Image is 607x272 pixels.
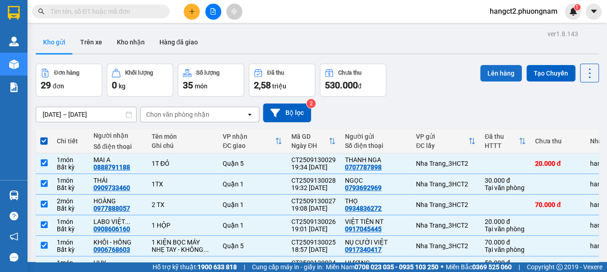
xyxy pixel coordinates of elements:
[482,5,565,17] span: hangct2.phuongnam
[125,218,131,225] span: ...
[291,197,336,205] div: CT2509130027
[152,180,213,188] div: 1TX
[480,65,522,82] button: Lên hàng
[93,156,142,163] div: MAI A
[244,262,245,272] span: |
[574,4,580,11] sup: 1
[8,6,20,20] img: logo-vxr
[345,133,407,140] div: Người gửi
[480,129,530,153] th: Toggle SortBy
[446,262,512,272] span: Miền Bắc
[189,8,195,15] span: plus
[178,64,244,97] button: Số lượng35món
[223,201,282,208] div: Quận 1
[345,163,382,171] div: 0707787898
[291,163,336,171] div: 19:34 [DATE]
[291,225,336,233] div: 19:01 [DATE]
[519,262,520,272] span: |
[9,60,19,69] img: warehouse-icon
[569,7,577,16] img: icon-new-feature
[57,246,84,253] div: Bất kỳ
[9,190,19,200] img: warehouse-icon
[226,4,242,20] button: aim
[287,129,340,153] th: Toggle SortBy
[291,259,336,267] div: CT2509130024
[203,246,209,253] span: ...
[416,180,476,188] div: Nha Trang_3HCT2
[93,163,130,171] div: 0888791188
[472,263,512,271] strong: 0369 525 060
[57,205,84,212] div: Bất kỳ
[246,111,253,118] svg: open
[291,177,336,184] div: CT2509130028
[556,264,563,270] span: copyright
[53,82,64,90] span: đơn
[57,163,84,171] div: Bất kỳ
[223,222,282,229] div: Quận 1
[183,80,193,91] span: 35
[93,184,130,191] div: 0909733460
[93,259,142,267] div: HUY
[345,205,382,212] div: 0934836272
[152,246,213,253] div: NHẸ TAY - KHÔNG ĐẢM BẢO
[10,232,18,241] span: notification
[485,239,526,246] div: 70.000 đ
[9,82,19,92] img: solution-icon
[485,225,526,233] div: Tại văn phòng
[93,239,142,246] div: KHÔI - HỒNG
[485,218,526,225] div: 20.000 đ
[291,184,336,191] div: 19:32 [DATE]
[223,133,275,140] div: VP nhận
[358,82,361,90] span: đ
[57,184,84,191] div: Bất kỳ
[152,142,213,149] div: Ghi chú
[441,265,443,269] span: ⚪️
[205,4,221,20] button: file-add
[10,253,18,261] span: message
[306,99,316,108] sup: 2
[57,137,84,145] div: Chi tiết
[195,82,208,90] span: món
[345,218,407,225] div: VIỆT TIÊN NT
[291,239,336,246] div: CT2509130025
[416,242,476,250] div: Nha Trang_3HCT2
[355,263,438,271] strong: 0708 023 035 - 0935 103 250
[345,142,407,149] div: Số điện thoại
[93,218,142,225] div: LABO VIỆT TIÊN HCM
[267,70,284,76] div: Đã thu
[107,64,173,97] button: Khối lượng0kg
[38,8,44,15] span: search
[590,7,598,16] span: caret-down
[223,142,275,149] div: ĐC giao
[320,64,386,97] button: Chưa thu530.000đ
[210,8,216,15] span: file-add
[9,37,19,46] img: warehouse-icon
[223,160,282,167] div: Quận 5
[112,80,117,91] span: 0
[485,177,526,184] div: 30.000 đ
[57,259,84,267] div: 1 món
[93,143,142,150] div: Số điện thoại
[345,156,407,163] div: THANH NGA
[218,129,287,153] th: Toggle SortBy
[36,31,73,53] button: Kho gửi
[291,156,336,163] div: CT2509130029
[93,177,142,184] div: THÁI
[585,4,602,20] button: caret-down
[416,142,468,149] div: ĐC lấy
[575,4,579,11] span: 1
[57,218,84,225] div: 1 món
[196,70,219,76] div: Số lượng
[152,160,213,167] div: 1T ĐỎ
[152,31,205,53] button: Hàng đã giao
[125,70,153,76] div: Khối lượng
[57,197,84,205] div: 2 món
[345,184,382,191] div: 0793692969
[535,160,581,167] div: 20.000 đ
[291,133,328,140] div: Mã GD
[485,246,526,253] div: Tại văn phòng
[345,197,407,205] div: THỌ
[345,246,382,253] div: 0917340417
[36,64,102,97] button: Đơn hàng29đơn
[57,156,84,163] div: 1 món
